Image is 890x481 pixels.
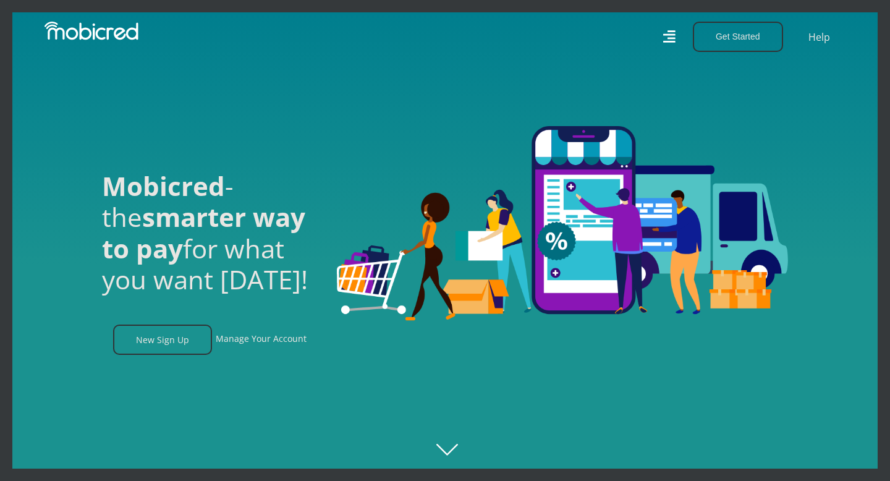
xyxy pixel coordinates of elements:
[808,29,831,45] a: Help
[216,325,307,355] a: Manage Your Account
[113,325,212,355] a: New Sign Up
[337,126,788,321] img: Welcome to Mobicred
[44,22,138,40] img: Mobicred
[102,199,305,265] span: smarter way to pay
[693,22,783,52] button: Get Started
[102,168,225,203] span: Mobicred
[102,171,318,296] h1: - the for what you want [DATE]!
